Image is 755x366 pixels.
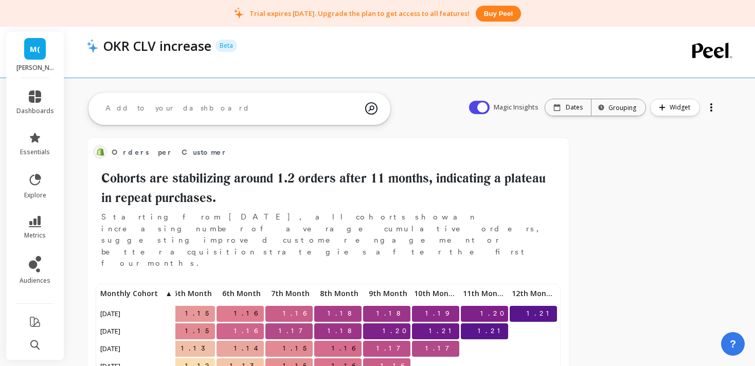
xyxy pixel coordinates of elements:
span: 7th Month [267,289,310,298]
span: 1.15 [183,323,215,339]
span: 1.21 [525,306,557,321]
p: 9th Month [363,286,410,301]
p: Beta [215,40,237,52]
div: Toggle SortBy [314,286,363,304]
div: Toggle SortBy [216,286,265,304]
div: Toggle SortBy [411,286,460,304]
span: 1.18 [326,306,362,321]
p: 12th Month [510,286,557,301]
span: Widget [670,102,693,113]
span: 1.20 [478,306,508,321]
div: Toggle SortBy [265,286,314,304]
span: Magic Insights [494,102,541,113]
p: 6th Month [217,286,264,301]
span: 1.15 [183,306,215,321]
span: 1.18 [326,323,362,339]
button: Widget [650,99,700,116]
span: audiences [20,277,50,285]
span: [DATE] [98,306,123,321]
div: Toggle SortBy [460,286,509,304]
div: Toggle SortBy [363,286,411,304]
span: 1.21 [427,323,459,339]
p: Miss Amara (AU) [16,64,54,72]
p: 11th Month [461,286,508,301]
span: 1.17 [423,341,459,356]
span: Orders per Customer [112,147,227,158]
p: Monthly Cohort [98,286,175,301]
span: 1.20 [381,323,410,339]
span: 11th Month [463,289,505,298]
span: 9th Month [365,289,407,298]
span: 12th Month [512,289,554,298]
span: M( [30,43,40,55]
span: 1.19 [423,306,459,321]
img: magic search icon [365,95,377,122]
p: 7th Month [265,286,313,301]
span: 1.16 [330,341,362,356]
div: Toggle SortBy [509,286,558,304]
span: [DATE] [98,341,123,356]
span: dashboards [16,107,54,115]
span: metrics [24,231,46,240]
span: 1.17 [374,341,410,356]
button: ? [721,332,745,356]
span: Monthly Cohort [100,289,164,298]
div: Grouping [601,103,636,113]
span: 1.16 [232,306,264,321]
div: Toggle SortBy [167,286,216,304]
span: explore [24,191,46,199]
span: 8th Month [316,289,358,298]
p: Dates [566,103,583,112]
p: Starting from [DATE], all cohorts show an increasing number of average cumulative orders, suggest... [94,211,563,269]
span: 1.16 [232,323,264,339]
span: 1.17 [277,323,313,339]
span: 10th Month [414,289,456,298]
span: 1.21 [476,323,508,339]
p: 5th Month [168,286,215,301]
p: 10th Month [412,286,459,301]
img: header icon [86,39,98,53]
span: essentials [20,148,50,156]
span: 6th Month [219,289,261,298]
span: Orders per Customer [112,145,530,159]
span: ▲ [164,289,172,298]
span: 1.16 [281,306,313,321]
span: ? [730,337,736,351]
p: Trial expires [DATE]. Upgrade the plan to get access to all features! [249,9,470,18]
span: 1.13 [179,341,215,356]
span: 5th Month [170,289,212,298]
h2: Cohorts are stabilizing around 1.2 orders after 11 months, indicating a plateau in repeat purchases. [94,169,563,207]
span: 1.15 [281,341,313,356]
button: Buy peel [476,6,521,22]
p: OKR CLV increase [103,37,211,54]
span: 1.18 [374,306,410,321]
span: 1.14 [232,341,264,356]
p: 8th Month [314,286,362,301]
span: [DATE] [98,323,123,339]
div: Toggle SortBy [98,286,147,304]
